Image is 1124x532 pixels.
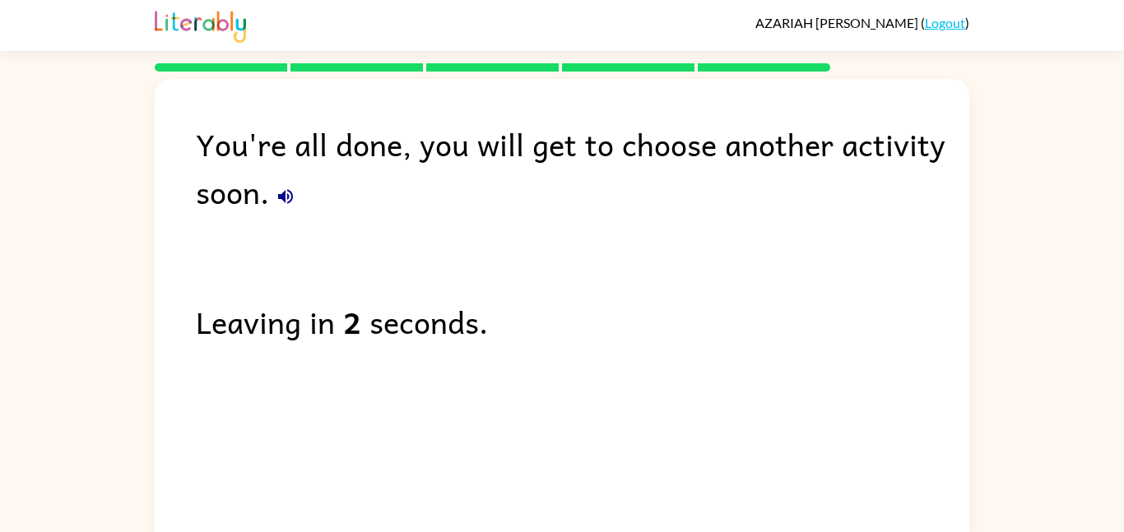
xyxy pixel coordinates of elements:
div: Leaving in seconds. [196,298,969,345]
a: Logout [925,15,965,30]
span: AZARIAH [PERSON_NAME] [755,15,921,30]
div: You're all done, you will get to choose another activity soon. [196,120,969,215]
img: Literably [155,7,246,43]
div: ( ) [755,15,969,30]
b: 2 [343,298,361,345]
